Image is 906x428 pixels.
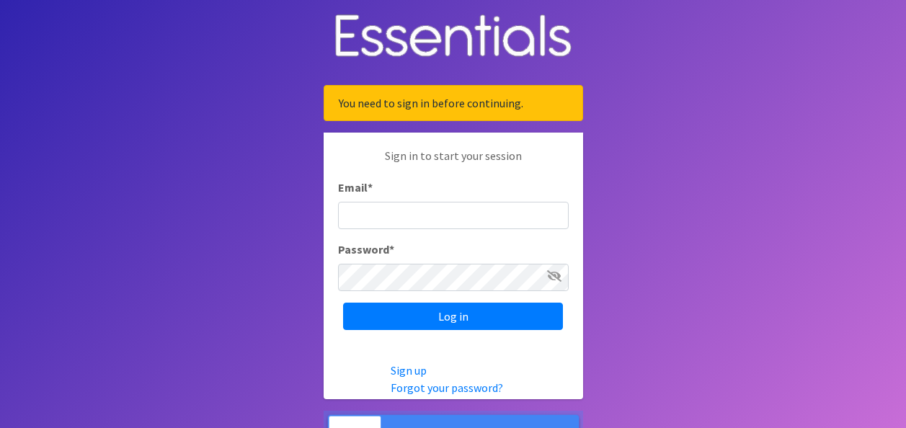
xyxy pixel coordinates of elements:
abbr: required [368,180,373,195]
a: Forgot your password? [391,380,503,395]
a: Sign up [391,363,427,378]
input: Log in [343,303,563,330]
label: Email [338,179,373,196]
label: Password [338,241,394,258]
div: You need to sign in before continuing. [324,85,583,121]
p: Sign in to start your session [338,147,569,179]
abbr: required [389,242,394,257]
